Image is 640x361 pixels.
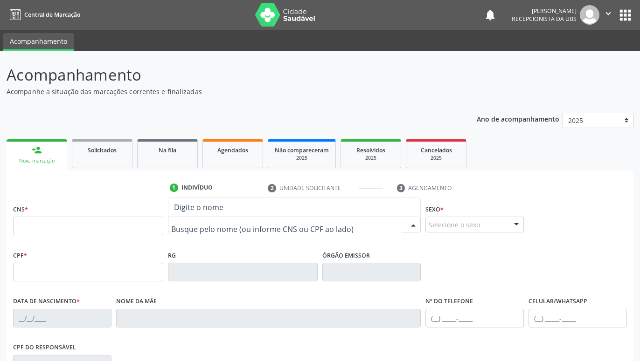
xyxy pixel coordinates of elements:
[477,113,559,124] p: Ano de acompanhamento
[217,146,248,154] span: Agendados
[13,248,27,263] label: CPF
[529,294,587,309] label: Celular/WhatsApp
[181,184,213,192] div: Indivíduo
[356,146,385,154] span: Resolvidos
[32,145,42,155] div: person_add
[7,7,80,22] a: Central de Marcação
[13,157,61,164] div: Nova marcação
[425,294,473,309] label: Nº do Telefone
[88,146,117,154] span: Solicitados
[13,341,76,355] label: CPF do responsável
[421,146,452,154] span: Cancelados
[159,146,176,154] span: Na fila
[13,202,28,217] label: CNS
[168,248,176,263] label: RG
[116,294,157,309] label: Nome da mãe
[7,87,445,96] p: Acompanhe a situação das marcações correntes e finalizadas
[580,5,599,25] img: img
[512,15,577,23] span: Recepcionista da UBS
[174,202,223,212] span: Digite o nome
[13,294,80,309] label: Data de nascimento
[3,33,74,51] a: Acompanhamento
[275,155,329,162] div: 2025
[512,7,577,15] div: [PERSON_NAME]
[425,309,524,327] input: (__) _____-_____
[24,11,80,19] span: Central de Marcação
[603,8,613,19] i: 
[348,155,394,162] div: 2025
[170,184,178,192] div: 1
[599,5,617,25] button: 
[484,8,497,21] button: notifications
[617,7,633,23] button: apps
[413,155,459,162] div: 2025
[275,146,329,154] span: Não compareceram
[7,63,445,87] p: Acompanhamento
[529,309,627,327] input: (__) _____-_____
[425,202,444,217] label: Sexo
[429,220,480,230] span: Selecione o sexo
[322,248,370,263] label: Órgão emissor
[13,309,111,327] input: __/__/____
[171,220,402,238] input: Busque pelo nome (ou informe CNS ou CPF ao lado)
